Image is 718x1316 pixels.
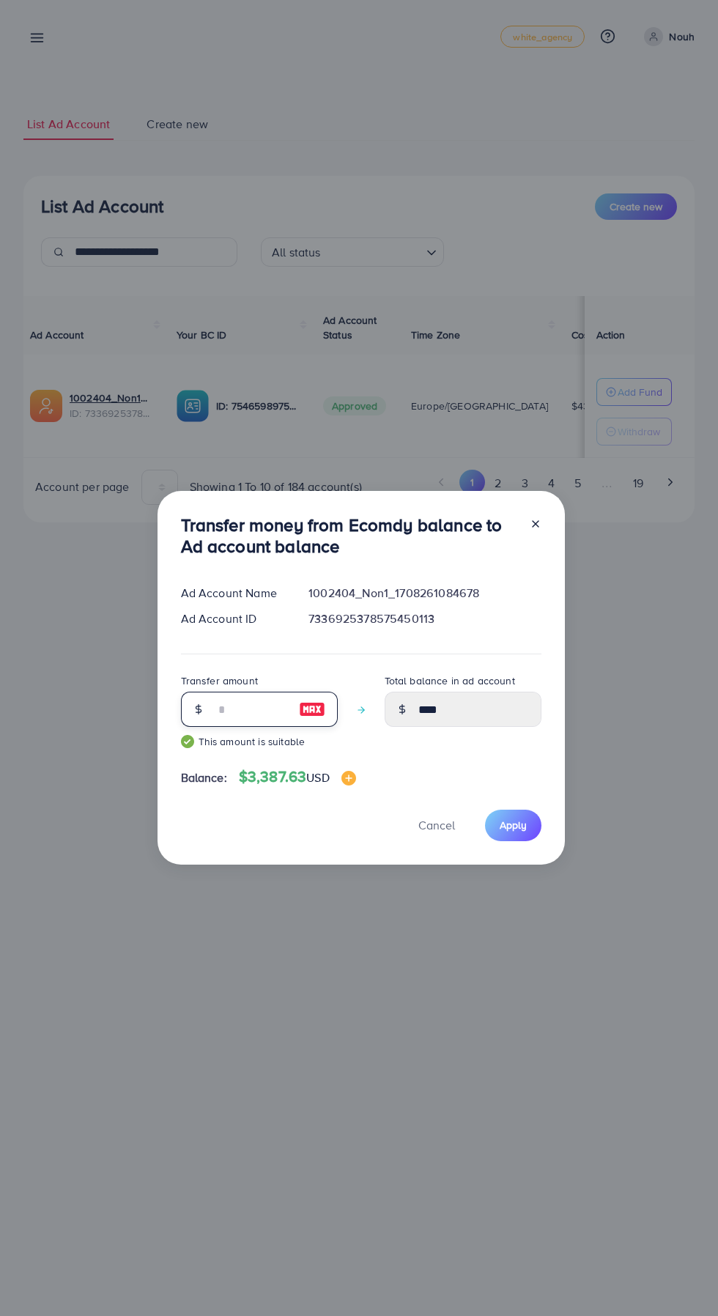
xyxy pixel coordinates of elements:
iframe: Chat [656,1250,707,1305]
button: Cancel [400,810,473,841]
label: Transfer amount [181,673,258,688]
h3: Transfer money from Ecomdy balance to Ad account balance [181,514,518,557]
button: Apply [485,810,541,841]
img: image [341,771,356,785]
span: USD [306,769,329,785]
span: Balance: [181,769,227,786]
label: Total balance in ad account [385,673,515,688]
div: 7336925378575450113 [297,610,552,627]
img: image [299,700,325,718]
img: guide [181,735,194,748]
h4: $3,387.63 [239,768,356,786]
span: Apply [500,818,527,832]
small: This amount is suitable [181,734,338,749]
div: 1002404_Non1_1708261084678 [297,585,552,602]
div: Ad Account ID [169,610,297,627]
div: Ad Account Name [169,585,297,602]
span: Cancel [418,817,455,833]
